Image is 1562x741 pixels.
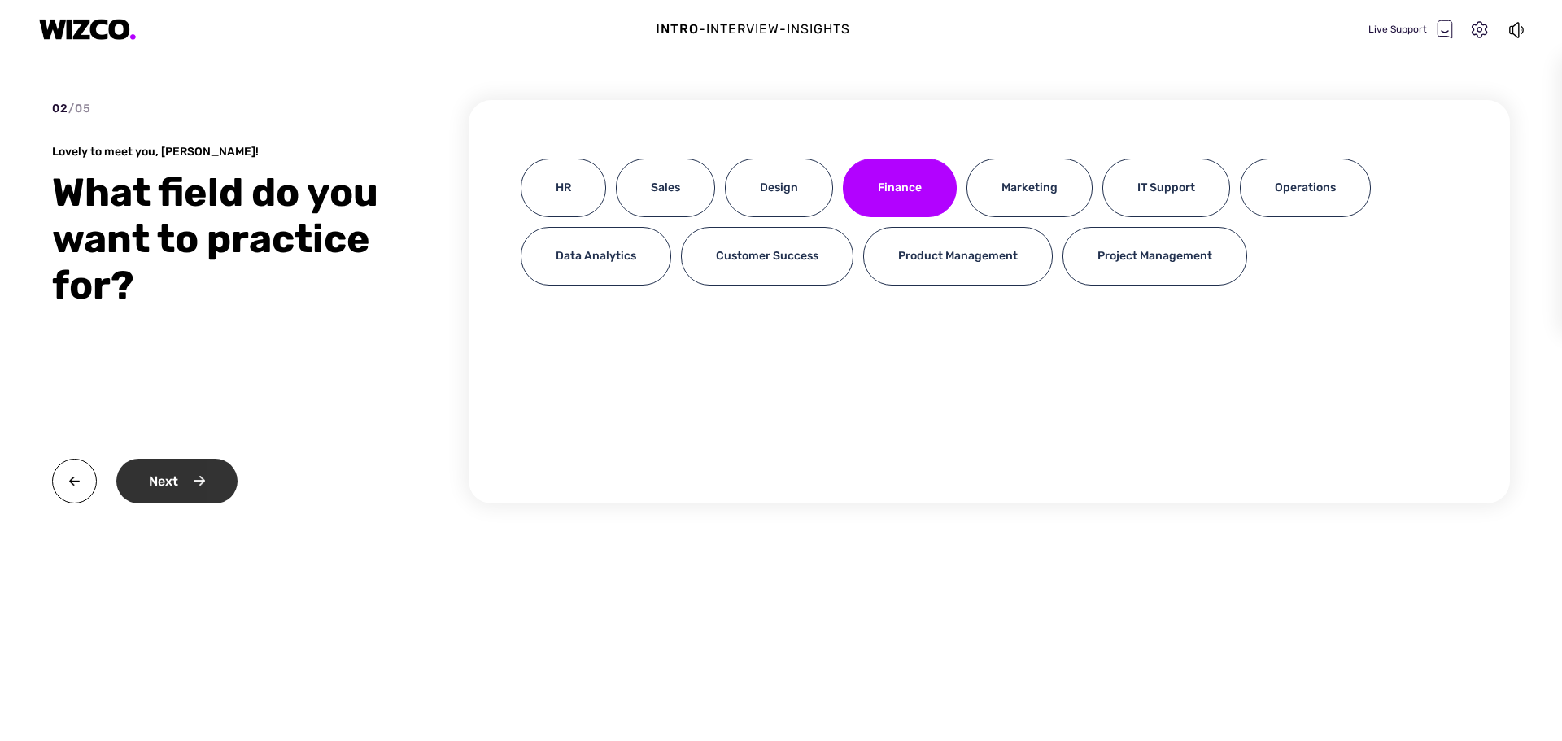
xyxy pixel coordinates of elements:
div: IT Support [1102,159,1230,217]
div: HR [521,159,606,217]
div: - [699,20,706,39]
div: Operations [1240,159,1371,217]
div: Customer Success [681,227,853,286]
div: Lovely to meet you, [PERSON_NAME]! [52,144,394,159]
div: What field do you want to practice for? [52,169,394,308]
div: Project Management [1062,227,1247,286]
div: Live Support [1368,20,1453,39]
div: - [779,20,787,39]
div: Insights [787,20,850,39]
div: Data Analytics [521,227,671,286]
div: Product Management [863,227,1053,286]
img: logo [39,19,137,41]
div: Next [116,459,238,503]
div: Interview [706,20,779,39]
img: back [52,459,97,503]
div: Finance [843,159,957,217]
div: Intro [656,20,699,39]
div: Sales [616,159,715,217]
span: / 05 [68,102,91,116]
div: Marketing [966,159,1093,217]
div: 02 [52,100,91,117]
div: Design [725,159,833,217]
